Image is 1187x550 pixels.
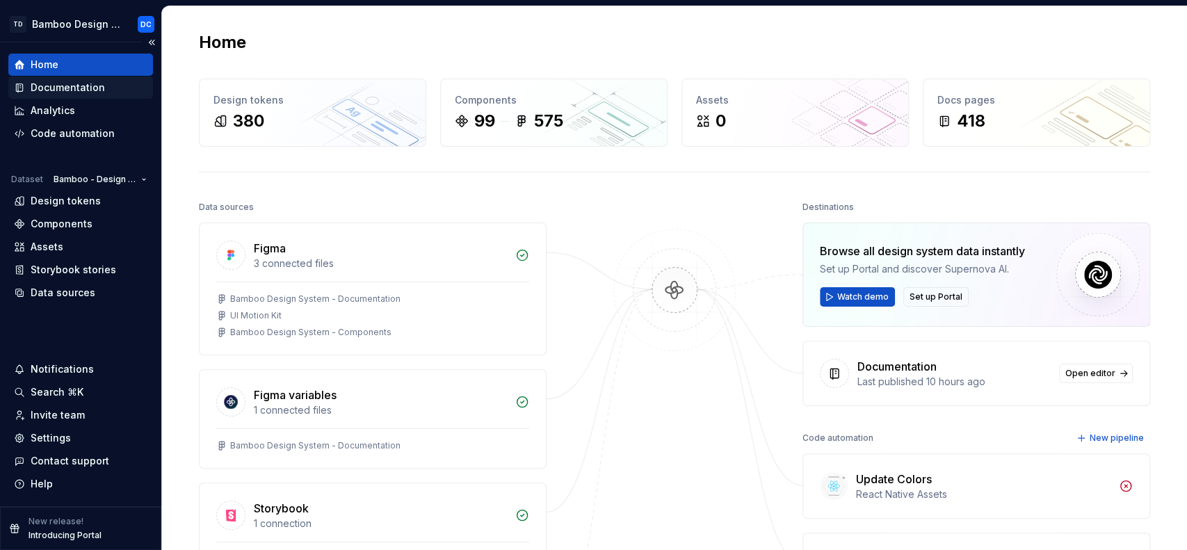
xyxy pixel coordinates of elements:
div: 380 [233,110,264,132]
a: Figma3 connected filesBamboo Design System - DocumentationUI Motion KitBamboo Design System - Com... [199,223,547,355]
div: Settings [31,431,71,445]
div: Bamboo Design System [32,17,121,31]
div: Dataset [11,174,43,185]
div: Documentation [31,81,105,95]
div: 99 [474,110,495,132]
span: Bamboo - Design System [54,174,136,185]
div: Browse all design system data instantly [820,243,1025,259]
div: Design tokens [213,93,412,107]
button: TDBamboo Design SystemDC [3,9,159,39]
button: Contact support [8,450,153,472]
div: Storybook [254,500,309,517]
span: Set up Portal [910,291,962,302]
a: Invite team [8,404,153,426]
a: Design tokens380 [199,79,426,147]
a: Home [8,54,153,76]
div: Figma [254,240,286,257]
a: Code automation [8,122,153,145]
a: Docs pages418 [923,79,1150,147]
a: Documentation [8,76,153,99]
button: Watch demo [820,287,895,307]
button: Search ⌘K [8,381,153,403]
div: Notifications [31,362,94,376]
a: Analytics [8,99,153,122]
a: Design tokens [8,190,153,212]
a: Assets0 [681,79,909,147]
a: Assets [8,236,153,258]
button: Notifications [8,358,153,380]
div: Invite team [31,408,85,422]
div: Data sources [31,286,95,300]
a: Components [8,213,153,235]
div: Components [455,93,653,107]
div: 575 [534,110,563,132]
p: New release! [29,516,83,527]
div: 418 [957,110,985,132]
div: Home [31,58,58,72]
div: Assets [696,93,894,107]
div: 1 connection [254,517,507,531]
div: Components [31,217,92,231]
button: Bamboo - Design System [47,170,153,189]
div: Help [31,477,53,491]
a: Components99575 [440,79,668,147]
span: New pipeline [1090,432,1144,444]
div: UI Motion Kit [230,310,282,321]
div: Search ⌘K [31,385,83,399]
a: Settings [8,427,153,449]
span: Watch demo [837,291,889,302]
div: Storybook stories [31,263,116,277]
button: Help [8,473,153,495]
div: Analytics [31,104,75,118]
div: Bamboo Design System - Documentation [230,440,401,451]
div: Update Colors [856,471,932,487]
div: Code automation [31,127,115,140]
div: Bamboo Design System - Components [230,327,391,338]
div: Assets [31,240,63,254]
div: Bamboo Design System - Documentation [230,293,401,305]
div: Documentation [857,358,937,375]
div: 3 connected files [254,257,507,270]
span: Open editor [1065,368,1115,379]
div: 1 connected files [254,403,507,417]
button: New pipeline [1072,428,1150,448]
div: Design tokens [31,194,101,208]
button: Collapse sidebar [142,33,161,52]
div: 0 [716,110,726,132]
a: Figma variables1 connected filesBamboo Design System - Documentation [199,369,547,469]
div: Code automation [802,428,873,448]
p: Introducing Portal [29,530,102,541]
div: TD [10,16,26,33]
a: Storybook stories [8,259,153,281]
div: Last published 10 hours ago [857,375,1051,389]
div: Data sources [199,197,254,217]
div: Docs pages [937,93,1136,107]
div: Destinations [802,197,854,217]
a: Data sources [8,282,153,304]
div: Figma variables [254,387,337,403]
h2: Home [199,31,246,54]
button: Set up Portal [903,287,969,307]
div: Contact support [31,454,109,468]
div: Set up Portal and discover Supernova AI. [820,262,1025,276]
div: DC [140,19,152,30]
div: React Native Assets [856,487,1111,501]
a: Open editor [1059,364,1133,383]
